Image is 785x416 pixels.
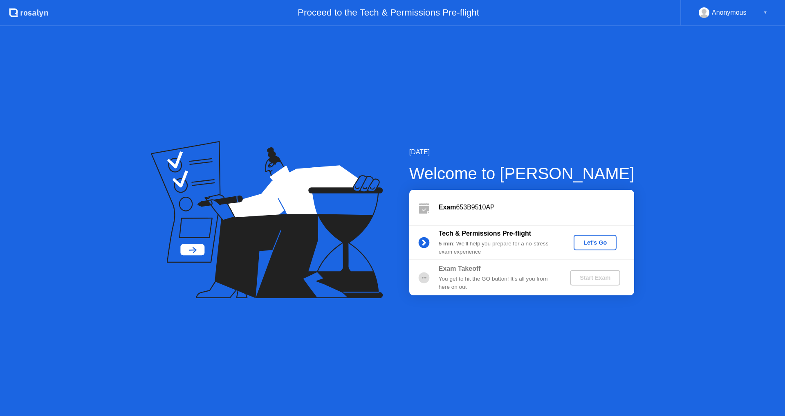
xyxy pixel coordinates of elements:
div: You get to hit the GO button! It’s all you from here on out [439,275,556,292]
div: Let's Go [577,239,613,246]
div: 653B9510AP [439,202,634,212]
b: Tech & Permissions Pre-flight [439,230,531,237]
div: : We’ll help you prepare for a no-stress exam experience [439,240,556,256]
div: [DATE] [409,147,635,157]
div: Welcome to [PERSON_NAME] [409,161,635,186]
div: ▼ [763,7,767,18]
div: Start Exam [573,274,617,281]
b: Exam Takeoff [439,265,481,272]
b: Exam [439,204,456,211]
button: Start Exam [570,270,620,286]
button: Let's Go [574,235,617,250]
div: Anonymous [712,7,747,18]
b: 5 min [439,241,453,247]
